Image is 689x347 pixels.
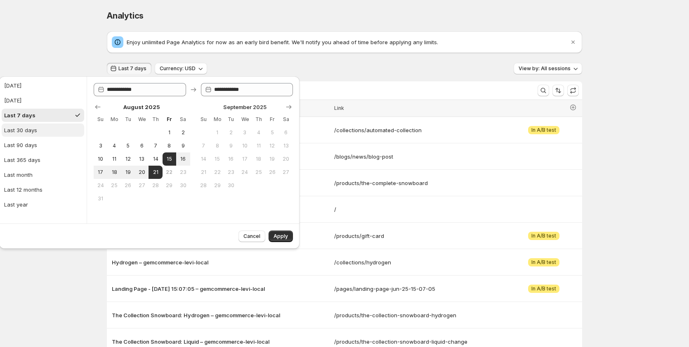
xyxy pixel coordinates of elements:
[97,116,104,123] span: Su
[243,233,260,240] span: Cancel
[252,113,265,126] th: Thursday
[279,126,293,139] button: Saturday September 6 2025
[210,139,224,152] button: Monday September 8 2025
[224,152,238,166] button: Tuesday September 16 2025
[269,231,293,242] button: Apply
[210,166,224,179] button: Monday September 22 2025
[531,259,556,266] span: In A/B test
[107,113,121,126] th: Monday
[149,139,162,152] button: Thursday August 7 2025
[283,143,290,149] span: 13
[227,156,234,162] span: 16
[200,116,207,123] span: Su
[135,152,149,166] button: Wednesday August 13 2025
[227,169,234,176] span: 23
[334,311,506,319] a: /products/the-collection-snowboard-hydrogen
[94,113,107,126] th: Sunday
[224,166,238,179] button: Tuesday September 23 2025
[179,156,186,162] span: 16
[127,38,569,46] p: Enjoy unlimited Page Analytics for now as an early bird benefit. We'll notify you ahead of time b...
[334,179,506,187] p: /products/the-complete-snowboard
[4,81,21,90] div: [DATE]
[334,337,506,346] p: /products/the-collection-snowboard-liquid-change
[112,337,329,346] p: The Collection Snowboard: Liquid – gemcommerce-levi-local
[149,152,162,166] button: Thursday August 14 2025
[176,166,190,179] button: Saturday August 23 2025
[138,169,145,176] span: 20
[334,205,506,214] a: /
[210,179,224,192] button: Monday September 29 2025
[241,116,248,123] span: We
[334,152,506,161] a: /blogs/news/blog-post
[125,143,132,149] span: 5
[176,113,190,126] th: Saturday
[176,179,190,192] button: Saturday August 30 2025
[152,182,159,189] span: 28
[227,116,234,123] span: Tu
[111,182,118,189] span: 25
[2,79,84,92] button: [DATE]
[538,85,549,96] button: Search and filter results
[197,152,210,166] button: Sunday September 14 2025
[97,182,104,189] span: 24
[4,96,21,105] div: [DATE]
[197,113,210,126] th: Sunday
[179,116,186,123] span: Sa
[97,169,104,176] span: 17
[214,143,221,149] span: 8
[138,143,145,149] span: 6
[163,139,176,152] button: Friday August 8 2025
[97,143,104,149] span: 3
[197,166,210,179] button: Sunday September 21 2025
[4,200,28,209] div: Last year
[269,129,276,136] span: 5
[279,113,293,126] th: Saturday
[210,126,224,139] button: Monday September 1 2025
[214,129,221,136] span: 1
[135,166,149,179] button: Wednesday August 20 2025
[112,311,329,319] button: The Collection Snowboard: Hydrogen – gemcommerce-levi-local
[283,156,290,162] span: 20
[224,126,238,139] button: Tuesday September 2 2025
[152,116,159,123] span: Th
[224,179,238,192] button: Tuesday September 30 2025
[519,65,571,72] span: View by: All sessions
[283,101,295,113] button: Show next month, October 2025
[227,129,234,136] span: 2
[224,139,238,152] button: Tuesday September 9 2025
[255,116,262,123] span: Th
[214,156,221,162] span: 15
[111,116,118,123] span: Mo
[200,169,207,176] span: 21
[107,63,151,74] button: Last 7 days
[166,129,173,136] span: 1
[214,182,221,189] span: 29
[163,179,176,192] button: Friday August 29 2025
[255,143,262,149] span: 11
[334,258,506,266] a: /collections/hydrogen
[241,169,248,176] span: 24
[4,156,40,164] div: Last 365 days
[166,116,173,123] span: Fr
[531,285,556,292] span: In A/B test
[224,113,238,126] th: Tuesday
[138,116,145,123] span: We
[112,285,329,293] button: Landing Page - [DATE] 15:07:05 – gemcommerce-levi-local
[200,143,207,149] span: 7
[149,166,162,179] button: End of range Thursday August 21 2025
[107,139,121,152] button: Monday August 4 2025
[94,152,107,166] button: Sunday August 10 2025
[155,63,207,74] button: Currency: USD
[121,139,135,152] button: Tuesday August 5 2025
[334,232,506,240] a: /products/gift-card
[152,169,159,176] span: 21
[279,166,293,179] button: Saturday September 27 2025
[265,126,279,139] button: Friday September 5 2025
[227,143,234,149] span: 9
[4,111,35,119] div: Last 7 days
[197,179,210,192] button: Sunday September 28 2025
[4,185,42,194] div: Last 12 months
